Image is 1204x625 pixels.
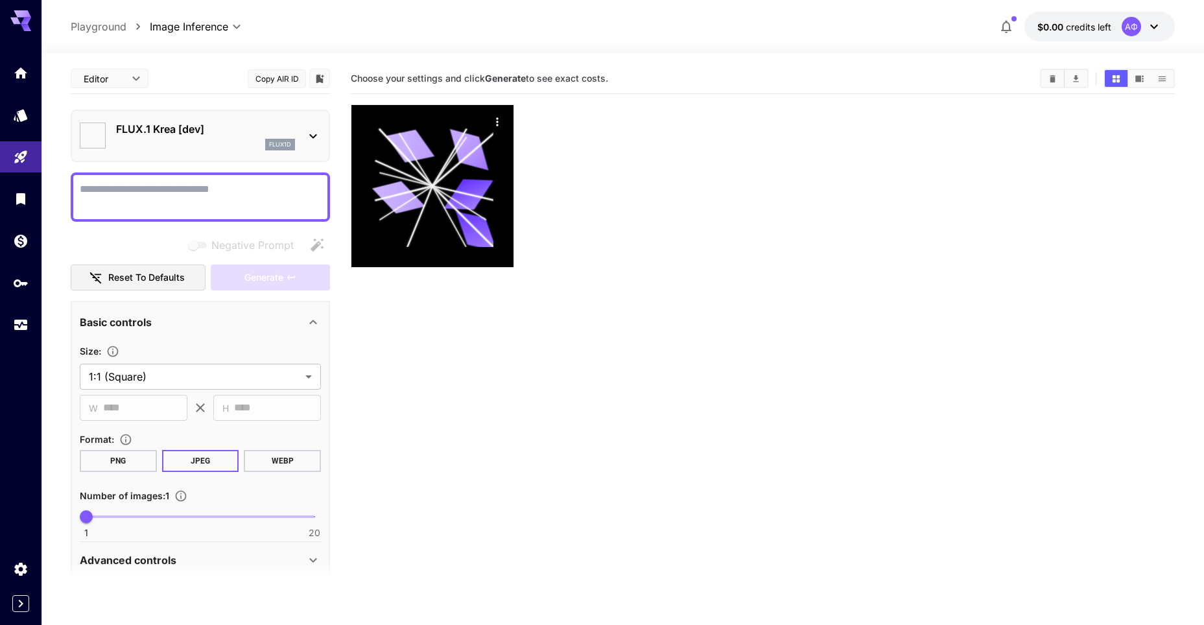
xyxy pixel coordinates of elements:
div: Actions [488,112,507,131]
div: АФ [1122,17,1141,36]
span: Choose your settings and click to see exact costs. [351,73,608,84]
button: Clear Images [1041,70,1064,87]
div: Show images in grid viewShow images in video viewShow images in list view [1104,69,1175,88]
span: H [222,401,229,416]
div: Usage [13,317,29,333]
span: Number of images : 1 [80,490,169,501]
div: Models [13,107,29,123]
div: Playground [13,149,29,165]
span: $0.00 [1037,21,1066,32]
button: Specify how many images to generate in a single request. Each image generation will be charged se... [169,489,193,502]
p: FLUX.1 Krea [dev] [116,121,295,137]
button: Show images in video view [1128,70,1151,87]
button: JPEG [162,450,239,472]
button: Download All [1065,70,1087,87]
button: Copy AIR ID [248,69,306,88]
button: $0.00АФ [1024,12,1175,41]
span: W [89,401,98,416]
span: Negative Prompt [211,237,294,253]
button: Add to library [314,71,325,86]
button: WEBP [244,450,321,472]
b: Generate [485,73,526,84]
div: FLUX.1 Krea [dev]flux1d [80,116,321,156]
button: Reset to defaults [71,265,206,291]
span: 20 [309,526,320,539]
span: Negative prompts are not compatible with the selected model. [185,237,304,253]
nav: breadcrumb [71,19,150,34]
div: $0.00 [1037,20,1111,34]
p: flux1d [269,140,291,149]
span: Editor [84,72,124,86]
span: 1 [84,526,88,539]
span: Format : [80,434,114,445]
button: Show images in list view [1151,70,1174,87]
p: Advanced controls [80,552,176,568]
div: API Keys [13,275,29,291]
a: Playground [71,19,126,34]
div: Wallet [13,233,29,249]
span: Size : [80,346,101,357]
span: credits left [1066,21,1111,32]
button: Choose the file format for the output image. [114,433,137,446]
span: 1:1 (Square) [89,369,300,384]
button: Adjust the dimensions of the generated image by specifying its width and height in pixels, or sel... [101,345,124,358]
div: Basic controls [80,307,321,338]
div: Settings [13,561,29,577]
button: Show images in grid view [1105,70,1127,87]
div: Library [13,191,29,207]
span: Image Inference [150,19,228,34]
button: PNG [80,450,157,472]
div: Clear ImagesDownload All [1040,69,1089,88]
div: Home [13,65,29,81]
div: Advanced controls [80,545,321,576]
p: Basic controls [80,314,152,330]
button: Expand sidebar [12,595,29,612]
